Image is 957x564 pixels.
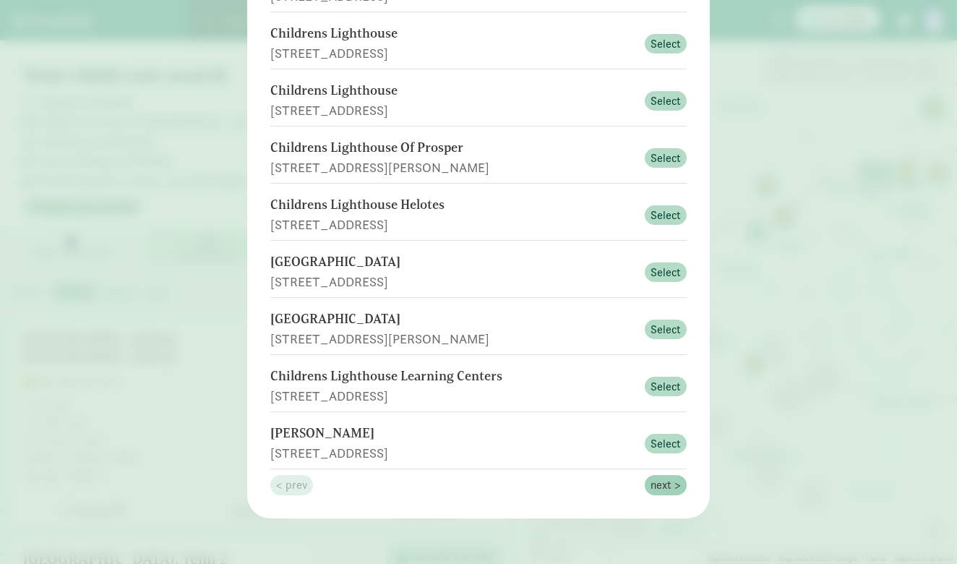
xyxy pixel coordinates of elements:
[270,24,636,43] div: Childrens Lighthouse
[651,435,681,453] span: Select
[270,43,636,63] div: [STREET_ADDRESS]
[270,386,636,406] div: [STREET_ADDRESS]
[270,475,313,495] button: < prev
[270,195,636,215] div: Childrens Lighthouse Helotes
[651,35,681,53] span: Select
[270,189,687,241] button: Childrens Lighthouse Helotes [STREET_ADDRESS] Select
[651,378,681,396] span: Select
[270,329,636,349] div: [STREET_ADDRESS][PERSON_NAME]
[270,75,687,127] button: Childrens Lighthouse [STREET_ADDRESS] Select
[645,320,687,340] button: Select
[645,91,687,111] button: Select
[270,252,636,272] div: [GEOGRAPHIC_DATA]
[651,93,681,110] span: Select
[651,477,681,494] span: next >
[645,377,687,397] button: Select
[651,207,681,224] span: Select
[645,262,687,283] button: Select
[270,424,636,443] div: [PERSON_NAME]
[270,418,687,469] button: [PERSON_NAME] [STREET_ADDRESS] Select
[270,272,636,291] div: [STREET_ADDRESS]
[645,148,687,168] button: Select
[645,205,687,226] button: Select
[270,18,687,69] button: Childrens Lighthouse [STREET_ADDRESS] Select
[270,81,636,101] div: Childrens Lighthouse
[645,34,687,54] button: Select
[276,477,307,494] span: < prev
[270,247,687,298] button: [GEOGRAPHIC_DATA] [STREET_ADDRESS] Select
[270,158,636,177] div: [STREET_ADDRESS][PERSON_NAME]
[651,150,681,167] span: Select
[270,367,636,386] div: Childrens Lighthouse Learning Centers
[270,304,687,355] button: [GEOGRAPHIC_DATA] [STREET_ADDRESS][PERSON_NAME] Select
[270,138,636,158] div: Childrens Lighthouse Of Prosper
[270,309,636,329] div: [GEOGRAPHIC_DATA]
[651,264,681,281] span: Select
[270,101,636,120] div: [STREET_ADDRESS]
[645,475,687,495] button: next >
[270,215,636,234] div: [STREET_ADDRESS]
[651,321,681,338] span: Select
[645,434,687,454] button: Select
[270,132,687,184] button: Childrens Lighthouse Of Prosper [STREET_ADDRESS][PERSON_NAME] Select
[270,361,687,412] button: Childrens Lighthouse Learning Centers [STREET_ADDRESS] Select
[270,443,636,463] div: [STREET_ADDRESS]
